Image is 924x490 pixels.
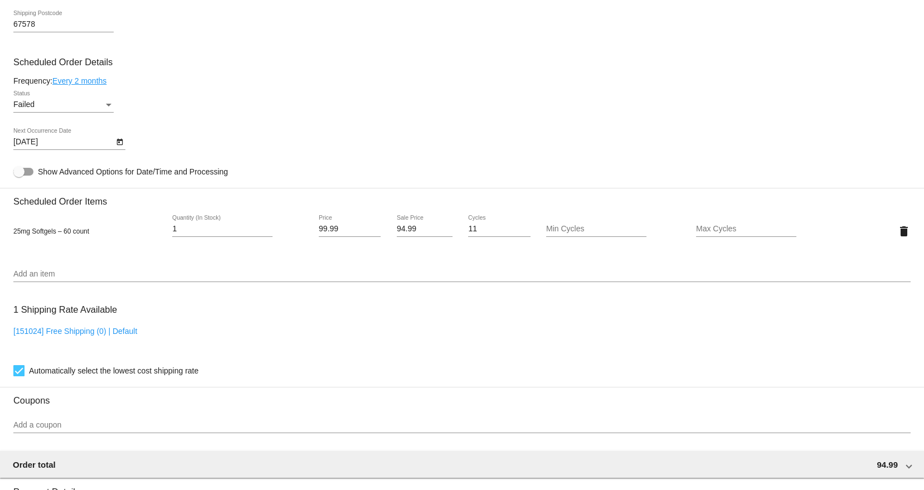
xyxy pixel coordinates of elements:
span: Show Advanced Options for Date/Time and Processing [38,166,228,177]
span: Automatically select the lowest cost shipping rate [29,364,198,377]
input: Sale Price [397,225,453,234]
mat-select: Status [13,100,114,109]
h3: Coupons [13,387,911,406]
h3: 1 Shipping Rate Available [13,298,117,322]
a: [151024] Free Shipping (0) | Default [13,327,137,336]
input: Price [319,225,381,234]
input: Add a coupon [13,421,911,430]
button: Open calendar [114,135,125,147]
mat-icon: delete [897,225,911,238]
span: 25mg Softgels – 60 count [13,227,89,235]
input: Min Cycles [546,225,646,234]
h3: Scheduled Order Details [13,57,911,67]
h3: Scheduled Order Items [13,188,911,207]
div: Frequency: [13,76,911,85]
span: Order total [13,460,56,469]
input: Next Occurrence Date [13,138,114,147]
span: Failed [13,100,35,109]
input: Quantity (In Stock) [172,225,273,234]
input: Cycles [468,225,530,234]
input: Add an item [13,270,911,279]
input: Shipping Postcode [13,20,114,29]
input: Max Cycles [696,225,796,234]
span: 94.99 [877,460,898,469]
a: Every 2 months [52,76,106,85]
